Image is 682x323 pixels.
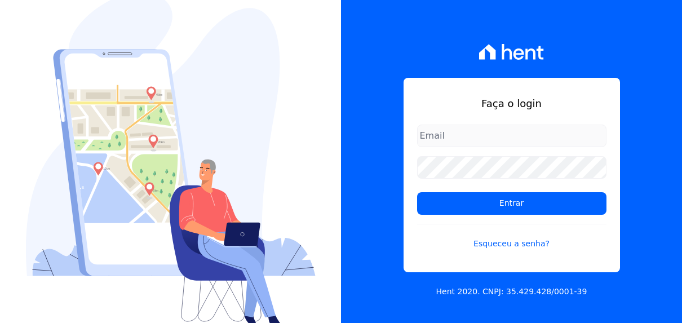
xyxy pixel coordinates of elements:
[417,125,606,147] input: Email
[436,286,587,298] p: Hent 2020. CNPJ: 35.429.428/0001-39
[417,224,606,250] a: Esqueceu a senha?
[417,192,606,215] input: Entrar
[417,96,606,111] h1: Faça o login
